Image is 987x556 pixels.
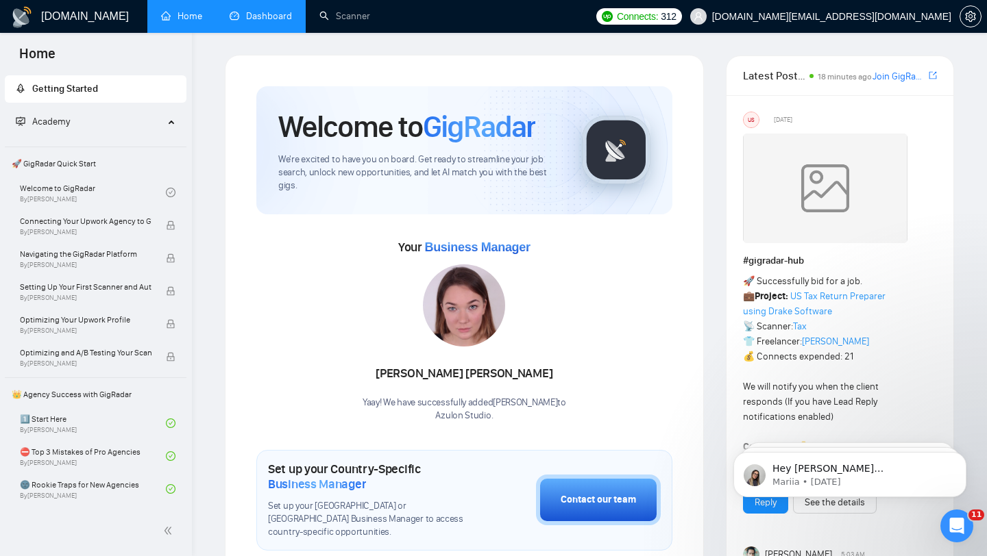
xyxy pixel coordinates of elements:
[743,134,907,243] img: weqQh+iSagEgQAAAABJRU5ErkJggg==
[166,286,175,296] span: lock
[661,9,676,24] span: 312
[960,11,982,22] a: setting
[16,84,25,93] span: rocket
[793,320,807,332] a: Tax
[32,116,70,127] span: Academy
[163,524,177,538] span: double-left
[20,313,151,327] span: Optimizing Your Upwork Profile
[363,409,566,422] p: Azulon Studio .
[20,280,151,294] span: Setting Up Your First Scanner and Auto-Bidder
[20,327,151,335] span: By [PERSON_NAME]
[929,70,937,81] span: export
[20,474,166,504] a: 🌚 Rookie Traps for New AgenciesBy[PERSON_NAME]
[774,114,792,126] span: [DATE]
[8,44,66,73] span: Home
[20,359,151,368] span: By [PERSON_NAME]
[818,72,872,81] span: 18 minutes ago
[755,290,788,302] strong: Project:
[398,240,531,255] span: Your
[713,423,987,519] iframe: Intercom notifications message
[20,177,166,207] a: Welcome to GigRadarBy[PERSON_NAME]
[929,69,937,82] a: export
[744,112,759,127] div: US
[166,220,175,230] span: lock
[694,12,703,21] span: user
[424,240,530,254] span: Business Manager
[20,261,151,269] span: By [PERSON_NAME]
[20,441,166,471] a: ⛔ Top 3 Mistakes of Pro AgenciesBy[PERSON_NAME]
[5,75,186,103] li: Getting Started
[166,418,175,428] span: check-circle
[20,294,151,302] span: By [PERSON_NAME]
[802,336,869,347] a: [PERSON_NAME]
[873,69,926,84] a: Join GigRadar Slack Community
[166,253,175,263] span: lock
[423,108,535,145] span: GigRadar
[940,509,973,542] iframe: Intercom live chat
[16,116,70,127] span: Academy
[319,10,370,22] a: searchScanner
[20,214,151,228] span: Connecting Your Upwork Agency to GigRadar
[161,10,202,22] a: homeHome
[363,362,566,386] div: [PERSON_NAME] [PERSON_NAME]
[278,153,560,192] span: We're excited to have you on board. Get ready to streamline your job search, unlock new opportuni...
[6,381,185,408] span: 👑 Agency Success with GigRadar
[582,116,650,184] img: gigradar-logo.png
[743,290,886,317] a: US Tax Return Preparer using Drake Software
[536,475,661,525] button: Contact our team
[32,83,98,94] span: Getting Started
[968,509,984,520] span: 11
[363,396,566,422] div: Yaay! We have successfully added [PERSON_NAME] to
[602,11,613,22] img: upwork-logo.png
[960,11,981,22] span: setting
[166,352,175,362] span: lock
[960,5,982,27] button: setting
[20,346,151,359] span: Optimizing and A/B Testing Your Scanner for Better Results
[166,319,175,329] span: lock
[16,116,25,126] span: fund-projection-screen
[20,228,151,236] span: By [PERSON_NAME]
[268,462,467,492] h1: Set up your Country-Specific
[743,67,805,84] span: Latest Posts from the GigRadar Community
[11,6,33,28] img: logo
[743,253,937,268] h1: # gigradar-hub
[20,247,151,261] span: Navigating the GigRadar Platform
[166,484,175,494] span: check-circle
[423,264,505,346] img: 1717012175293-69.jpg
[166,451,175,461] span: check-circle
[561,492,636,507] div: Contact our team
[268,477,366,492] span: Business Manager
[268,500,467,539] span: Set up your [GEOGRAPHIC_DATA] or [GEOGRAPHIC_DATA] Business Manager to access country-specific op...
[6,150,185,177] span: 🚀 GigRadar Quick Start
[278,108,535,145] h1: Welcome to
[617,9,658,24] span: Connects:
[20,408,166,438] a: 1️⃣ Start HereBy[PERSON_NAME]
[230,10,292,22] a: dashboardDashboard
[166,188,175,197] span: check-circle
